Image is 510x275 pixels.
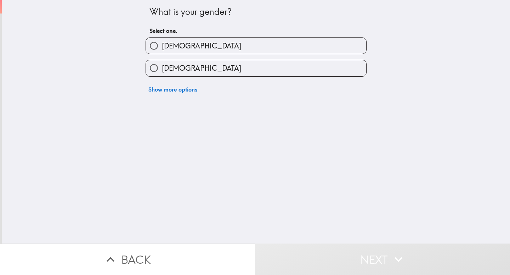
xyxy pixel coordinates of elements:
button: [DEMOGRAPHIC_DATA] [146,38,366,54]
span: [DEMOGRAPHIC_DATA] [162,63,241,73]
button: Show more options [146,82,200,96]
button: [DEMOGRAPHIC_DATA] [146,60,366,76]
div: What is your gender? [149,6,363,18]
button: Next [255,244,510,275]
span: [DEMOGRAPHIC_DATA] [162,41,241,51]
h6: Select one. [149,27,363,35]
